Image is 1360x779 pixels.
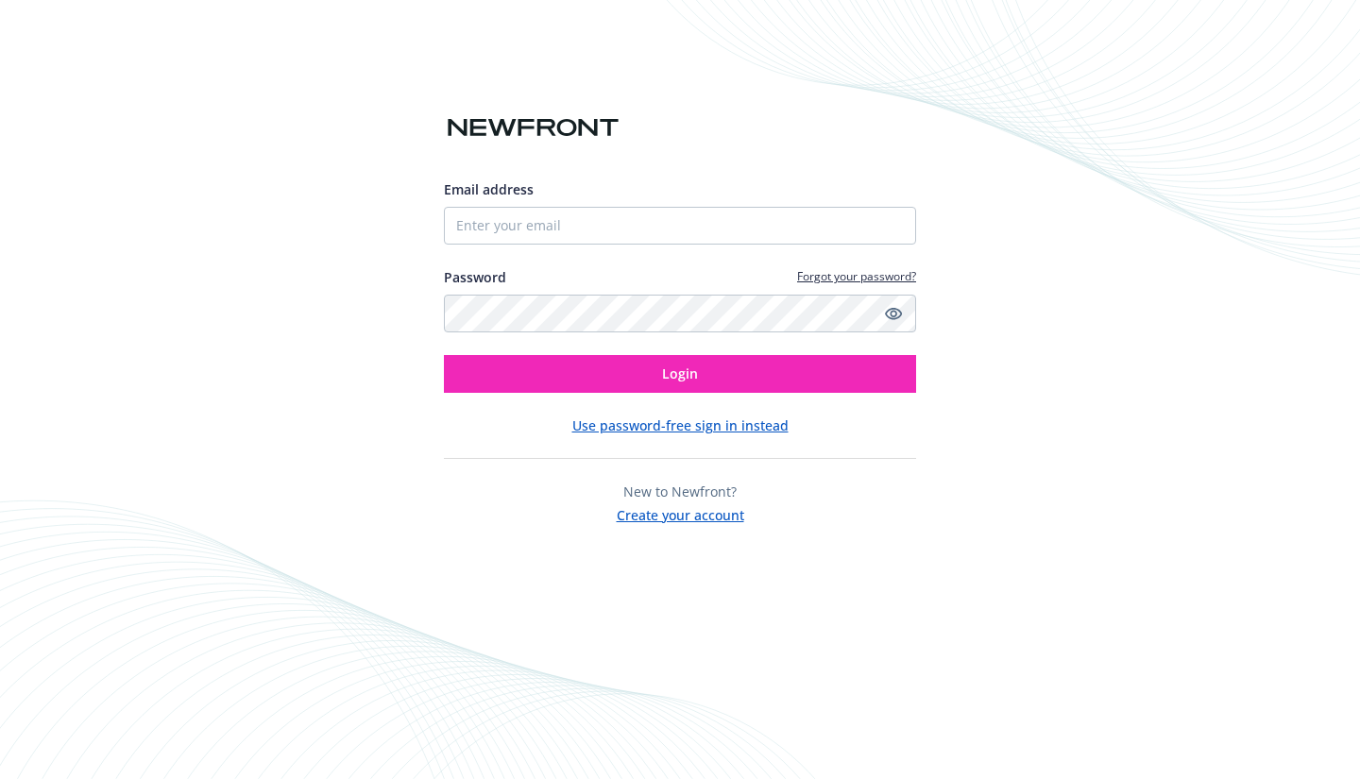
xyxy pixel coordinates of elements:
input: Enter your password [444,295,916,332]
span: Login [662,364,698,382]
a: Forgot your password? [797,268,916,284]
button: Login [444,355,916,393]
button: Use password-free sign in instead [572,415,789,435]
img: Newfront logo [444,111,622,144]
span: New to Newfront? [623,483,737,500]
input: Enter your email [444,207,916,245]
a: Show password [882,302,905,325]
label: Password [444,267,506,287]
button: Create your account [617,501,744,525]
span: Email address [444,180,534,198]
